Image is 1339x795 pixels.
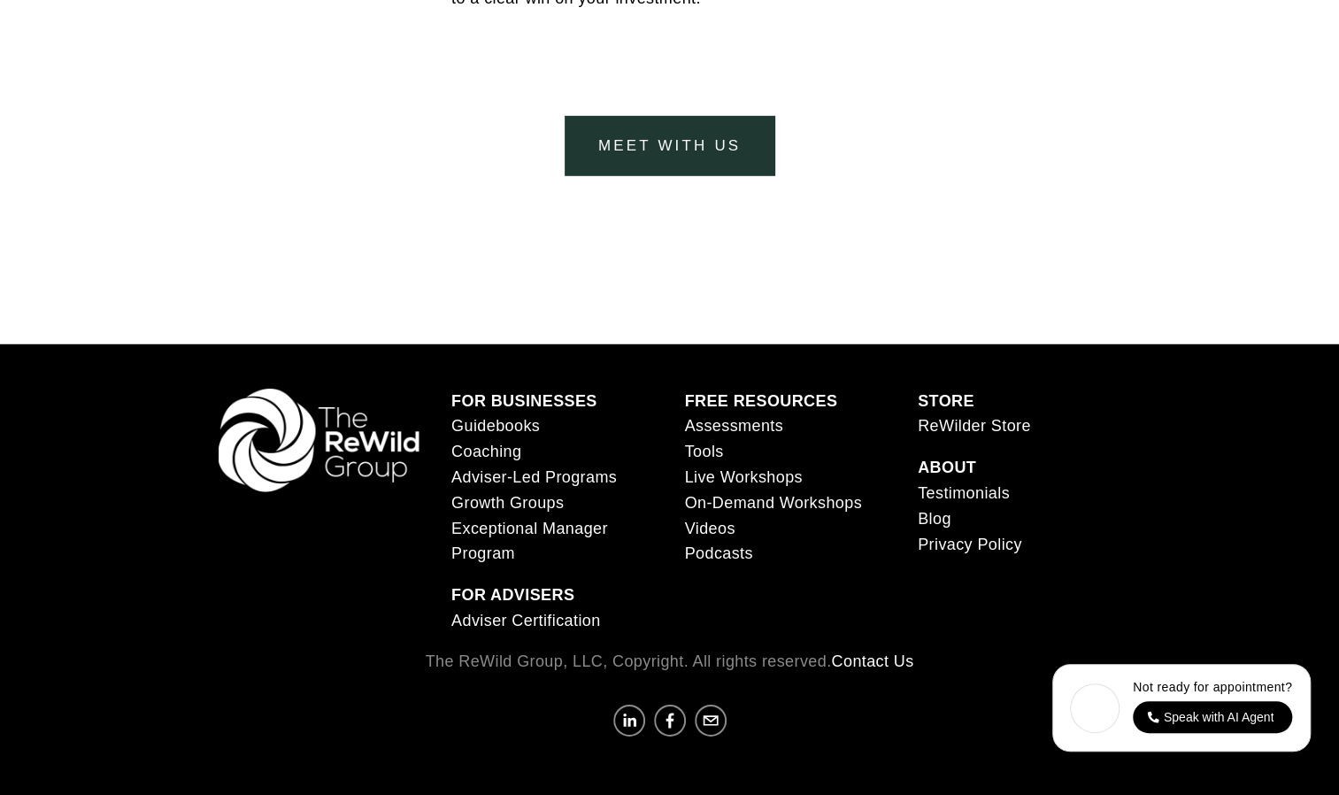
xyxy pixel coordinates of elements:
[695,705,727,737] a: communicate@rewildgroup.com
[684,541,752,567] a: Podcasts
[451,583,574,608] a: FOR ADVISERS
[684,516,735,542] a: Videos
[219,649,1121,675] p: The ReWild Group, LLC, Copyright. All rights reserved.
[654,705,686,737] a: Facebook
[918,481,1010,506] a: Testimonials
[684,439,723,465] a: Tools
[918,459,976,476] strong: ABOUT
[451,608,600,634] a: Adviser Certification
[918,455,976,481] a: ABOUT
[918,389,974,414] a: STORE
[451,494,564,512] span: Growth Groups
[451,389,597,414] a: FOR BUSINESSES
[684,389,837,414] a: FREE RESOURCES
[684,465,802,490] a: Live Workshops
[613,705,645,737] a: Lindsay Hanzlik
[918,532,1022,558] a: Privacy Policy
[918,413,1031,439] a: ReWilder Store
[684,392,837,410] strong: FREE RESOURCES
[451,490,564,516] a: Growth Groups
[684,413,782,439] a: Assessments
[565,116,774,175] a: meet with us
[451,439,521,465] a: Coaching
[918,392,974,410] strong: STORE
[684,490,861,516] a: On-Demand Workshops
[451,516,654,567] a: Exceptional Manager Program
[451,586,574,604] strong: FOR ADVISERS
[451,392,597,410] strong: FOR BUSINESSES
[918,506,951,532] a: Blog
[451,520,608,563] span: Exceptional Manager Program
[451,465,617,490] a: Adviser-Led Programs
[831,649,913,675] a: Contact Us
[451,413,540,439] a: Guidebooks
